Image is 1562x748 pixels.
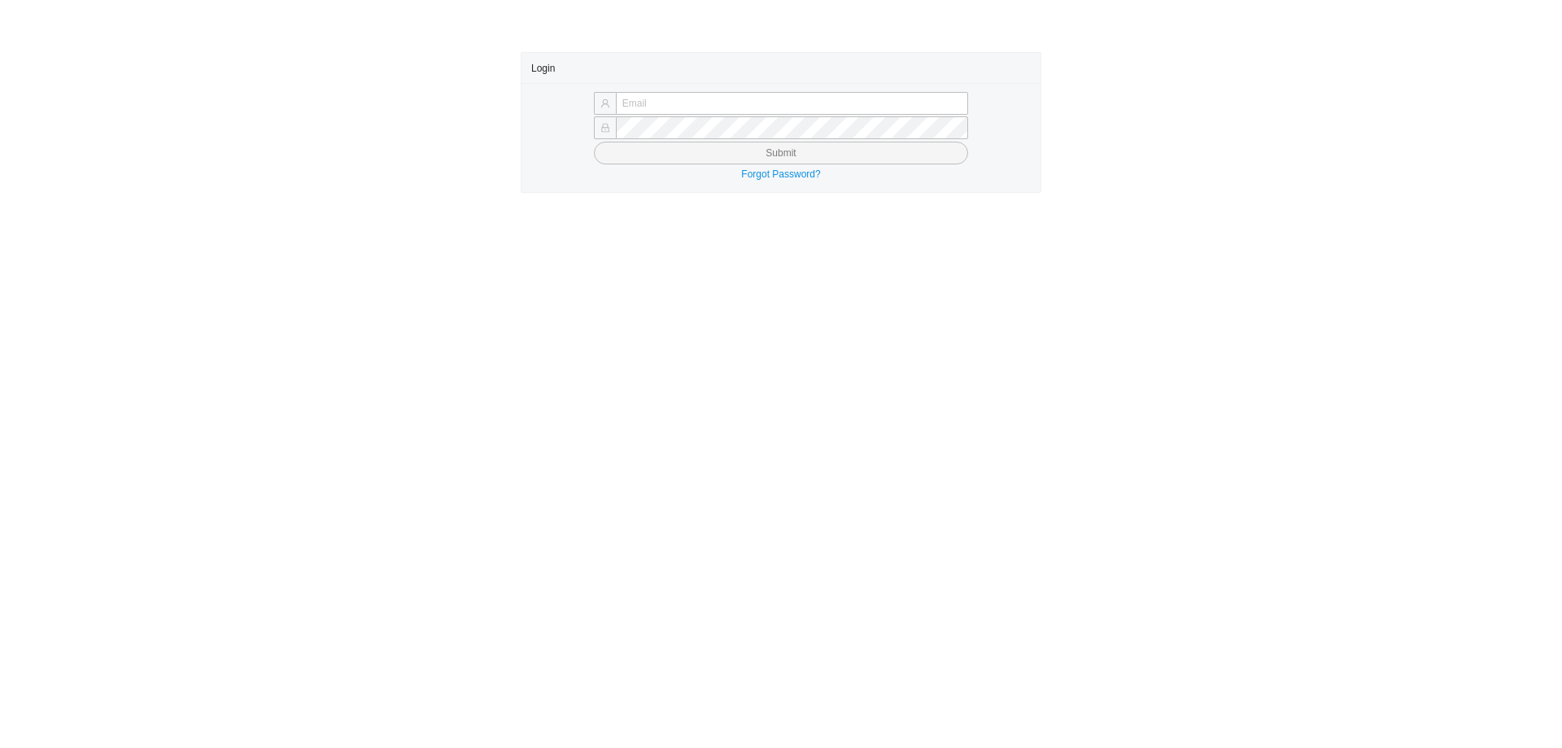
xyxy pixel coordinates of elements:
div: Login [531,53,1031,83]
input: Email [616,92,968,115]
span: lock [600,123,610,133]
span: user [600,98,610,108]
a: Forgot Password? [741,168,820,180]
button: Submit [594,142,968,164]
